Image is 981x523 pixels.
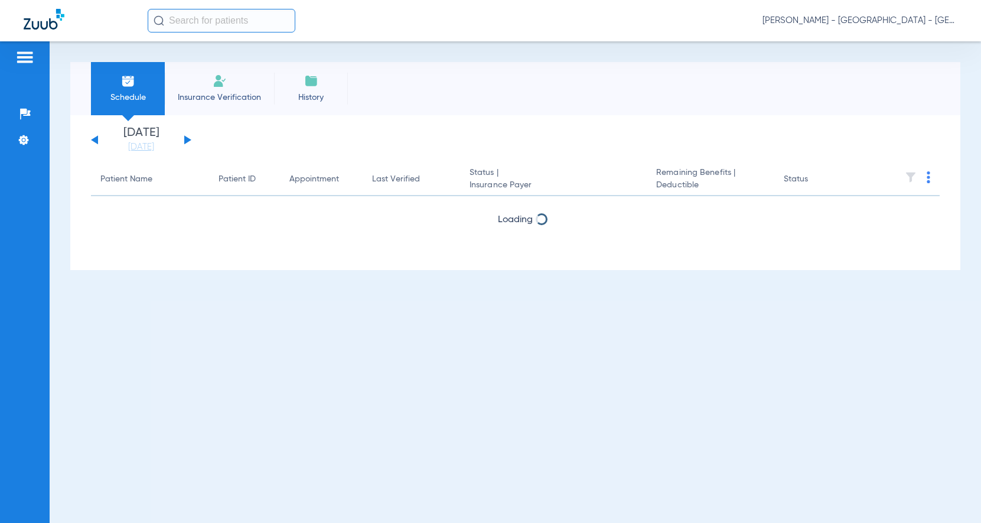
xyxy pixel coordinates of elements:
a: [DATE] [106,141,177,153]
div: Last Verified [372,173,451,186]
img: hamburger-icon [15,50,34,64]
img: group-dot-blue.svg [927,171,930,183]
input: Search for patients [148,9,295,33]
div: Appointment [289,173,353,186]
img: Search Icon [154,15,164,26]
div: Patient ID [219,173,256,186]
div: Patient Name [100,173,152,186]
span: Insurance Verification [174,92,265,103]
span: Insurance Payer [470,179,637,191]
span: [PERSON_NAME] - [GEOGRAPHIC_DATA] - [GEOGRAPHIC_DATA] | The Super Dentists [762,15,957,27]
li: [DATE] [106,127,177,153]
div: Appointment [289,173,339,186]
img: filter.svg [905,171,917,183]
img: Schedule [121,74,135,88]
div: Last Verified [372,173,420,186]
img: History [304,74,318,88]
th: Remaining Benefits | [647,163,774,196]
img: Zuub Logo [24,9,64,30]
span: History [283,92,339,103]
div: Patient Name [100,173,200,186]
div: Patient ID [219,173,270,186]
span: Loading [498,215,533,225]
th: Status [774,163,854,196]
span: Schedule [100,92,156,103]
th: Status | [460,163,647,196]
img: Manual Insurance Verification [213,74,227,88]
span: Deductible [656,179,765,191]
